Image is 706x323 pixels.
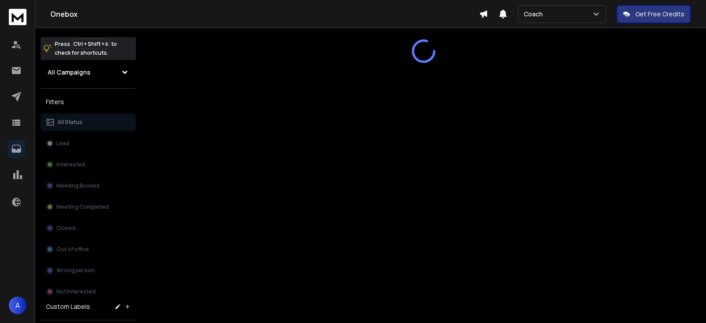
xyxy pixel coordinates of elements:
span: Ctrl + Shift + k [72,39,109,49]
h1: Onebox [50,9,479,19]
button: Get Free Credits [617,5,691,23]
button: A [9,297,26,314]
p: Coach [524,10,546,19]
h1: All Campaigns [48,68,90,77]
h3: Filters [41,96,136,108]
p: Get Free Credits [635,10,684,19]
h3: Custom Labels [46,302,90,311]
img: logo [9,9,26,25]
button: All Campaigns [41,64,136,81]
p: Press to check for shortcuts. [55,40,117,57]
